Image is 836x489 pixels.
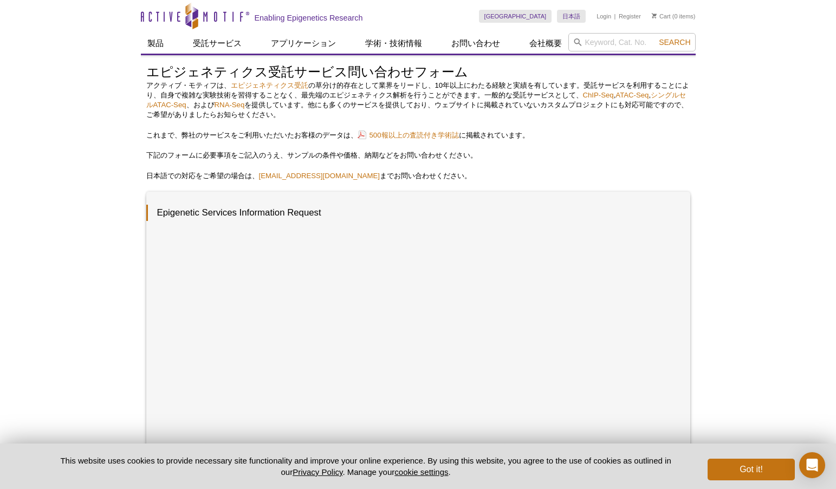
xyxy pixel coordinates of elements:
[597,12,611,20] a: Login
[146,131,690,140] p: これまで、弊社のサービスをご利用いただいたお客様のデータは、 に掲載されています。
[619,12,641,20] a: Register
[359,33,429,54] a: 学術・技術情報
[186,33,248,54] a: 受託サービス
[146,171,690,181] p: 日本語での対応をご希望の場合は、 までお問い合わせください。
[568,33,696,51] input: Keyword, Cat. No.
[479,10,552,23] a: [GEOGRAPHIC_DATA]
[583,91,614,99] a: ChIP-Seq
[708,459,794,480] button: Got it!
[557,10,586,23] a: 日本語
[146,65,690,81] h1: エピジェネティクス受託サービス問い合わせフォーム
[231,81,308,89] a: エピジェネティクス受託
[146,91,686,109] a: シングルセルATAC-Seq
[445,33,507,54] a: お問い合わせ
[358,130,459,140] a: 500報以上の査読付き学術誌
[652,13,657,18] img: Your Cart
[614,10,616,23] li: |
[615,91,649,99] a: ATAC-Seq
[652,10,696,23] li: (0 items)
[394,467,448,477] button: cookie settings
[523,33,568,54] a: 会社概要
[146,205,679,221] h3: Epigenetic Services Information Request
[255,13,363,23] h2: Enabling Epigenetics Research
[656,37,694,47] button: Search
[42,455,690,478] p: This website uses cookies to provide necessary site functionality and improve your online experie...
[293,467,342,477] a: Privacy Policy
[146,151,690,160] p: 下記のフォームに必要事項をご記入のうえ、サンプルの条件や価格、納期などをお問い合わせください。
[799,452,825,478] div: Open Intercom Messenger
[141,33,170,54] a: 製品
[259,172,380,180] a: [EMAIL_ADDRESS][DOMAIN_NAME]
[652,12,671,20] a: Cart
[215,101,245,109] a: RNA-Seq
[264,33,342,54] a: アプリケーション
[659,38,690,47] span: Search
[146,81,690,120] p: アクティブ・モティフは、 の草分け的存在として業界をリードし、10年以上にわたる経験と実績を有しています。受託サービスを利用することにより、自身で複雑な実験技術を習得することなく、最先端のエピジ...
